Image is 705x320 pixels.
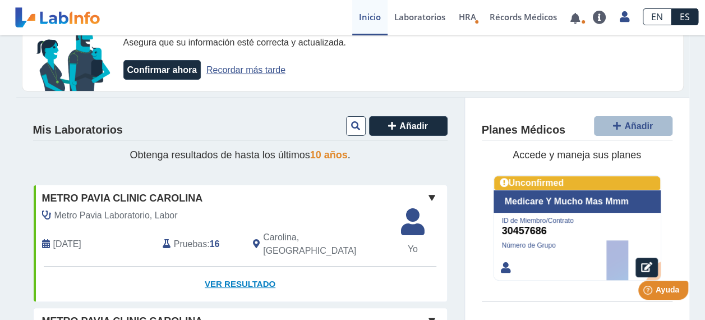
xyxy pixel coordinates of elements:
button: Confirmar ahora [123,60,201,80]
h4: Mis Laboratorios [33,124,123,137]
span: Metro Pavia Laboratorio, Labor [54,209,178,222]
b: 16 [210,239,220,249]
a: Recordar más tarde [206,65,285,75]
h4: Planes Médicos [482,124,565,137]
a: EN [643,8,671,25]
span: 10 años [310,149,348,161]
a: ES [671,8,698,25]
button: Añadir [594,116,672,136]
span: 2025-09-24 [53,237,81,251]
span: Añadir [399,121,428,131]
span: Carolina, PR [263,231,387,258]
button: Añadir [369,116,448,136]
span: Yo [394,243,431,256]
span: Metro Pavia Clinic Carolina [42,191,203,206]
span: Añadir [624,121,653,131]
span: Accede y maneja sus planes [513,149,641,161]
span: Pruebas [174,237,207,251]
span: su información clínica muestra que has estado bajo la cubierta de Medicare Y Mucho Mas Mmm. Asegu... [123,24,507,47]
iframe: Help widget launcher [605,276,693,308]
span: Obtenga resultados de hasta los últimos . [130,149,350,161]
span: HRA [459,11,476,22]
div: : [154,231,245,258]
a: Ver Resultado [34,267,447,302]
